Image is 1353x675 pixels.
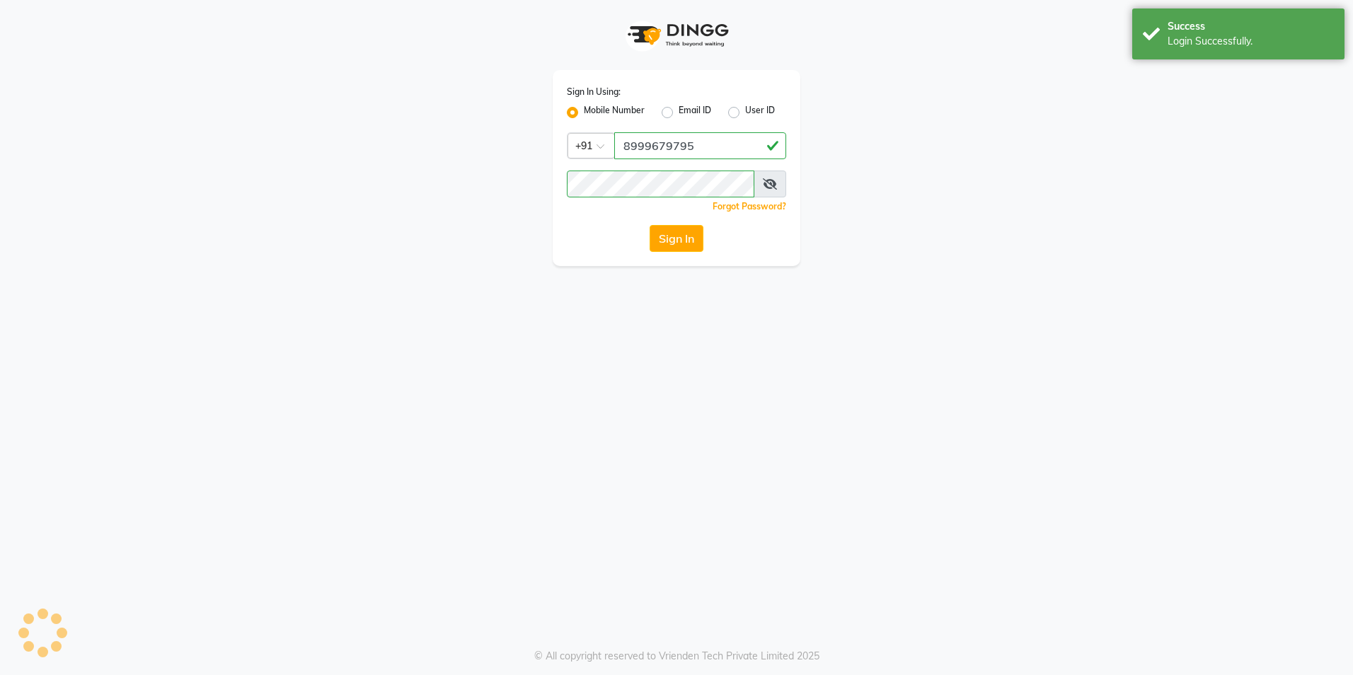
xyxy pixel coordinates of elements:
img: logo1.svg [620,14,733,56]
input: Username [567,171,754,197]
div: Success [1168,19,1334,34]
label: User ID [745,104,775,121]
div: Login Successfully. [1168,34,1334,49]
label: Sign In Using: [567,86,621,98]
label: Mobile Number [584,104,645,121]
a: Forgot Password? [713,201,786,212]
input: Username [614,132,786,159]
label: Email ID [679,104,711,121]
button: Sign In [650,225,703,252]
